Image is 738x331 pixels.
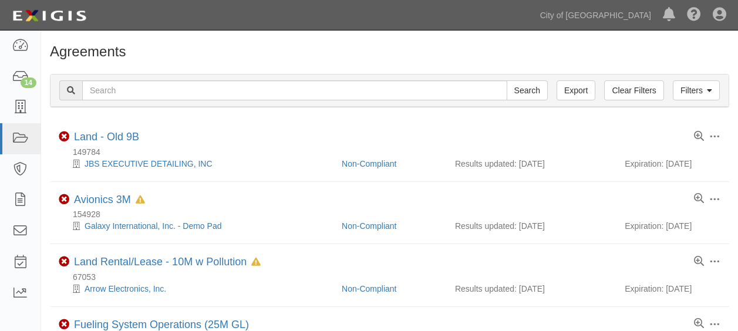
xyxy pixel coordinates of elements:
input: Search [82,80,507,100]
a: Fueling System Operations (25M GL) [74,319,249,330]
div: Arrow Electronics, Inc. [59,283,333,295]
i: Help Center - Complianz [687,8,701,22]
a: Galaxy International, Inc. - Demo Pad [85,221,221,231]
div: 149784 [59,146,729,158]
a: View results summary [694,194,704,204]
img: logo-5460c22ac91f19d4615b14bd174203de0afe785f0fc80cf4dbbc73dc1793850b.png [9,5,90,26]
a: View results summary [694,319,704,329]
div: 154928 [59,208,729,220]
a: Avionics 3M [74,194,131,205]
div: Expiration: [DATE] [625,283,720,295]
div: Expiration: [DATE] [625,158,720,170]
a: Filters [673,80,720,100]
input: Search [507,80,548,100]
div: Results updated: [DATE] [455,158,607,170]
div: Results updated: [DATE] [455,220,607,232]
div: Results updated: [DATE] [455,283,607,295]
div: Galaxy International, Inc. - Demo Pad [59,220,333,232]
a: Clear Filters [604,80,663,100]
div: Expiration: [DATE] [625,220,720,232]
i: In Default since 07/24/2025 [136,196,145,204]
div: Land - Old 9B [74,131,139,144]
a: Arrow Electronics, Inc. [85,284,166,293]
div: JBS EXECUTIVE DETAILING, INC [59,158,333,170]
a: Export [557,80,595,100]
a: View results summary [694,256,704,267]
a: Non-Compliant [342,284,396,293]
a: City of [GEOGRAPHIC_DATA] [534,4,657,27]
div: 67053 [59,271,729,283]
i: Non-Compliant [59,194,69,205]
a: Land Rental/Lease - 10M w Pollution [74,256,247,268]
i: In Default since 07/17/2025 [251,258,261,266]
i: Non-Compliant [59,319,69,330]
div: Avionics 3M [74,194,145,207]
div: Land Rental/Lease - 10M w Pollution [74,256,261,269]
i: Non-Compliant [59,131,69,142]
a: Non-Compliant [342,221,396,231]
a: JBS EXECUTIVE DETAILING, INC [85,159,213,168]
a: Land - Old 9B [74,131,139,143]
i: Non-Compliant [59,256,69,267]
h1: Agreements [50,44,729,59]
div: 14 [21,77,36,88]
a: View results summary [694,131,704,142]
a: Non-Compliant [342,159,396,168]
